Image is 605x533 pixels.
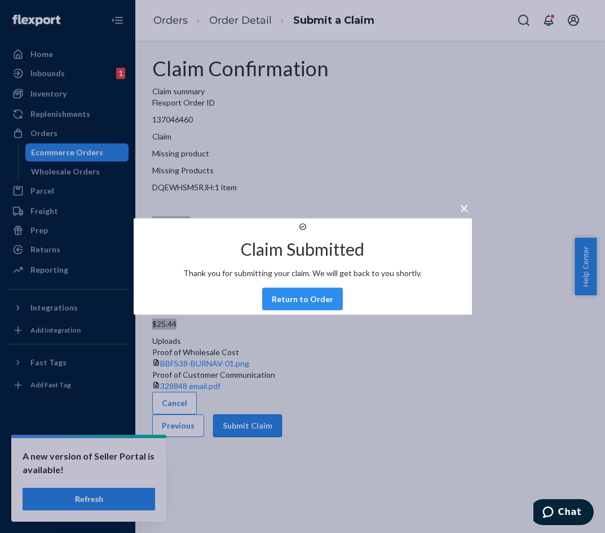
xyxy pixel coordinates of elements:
[183,268,422,279] p: Thank you for submitting your claim. We will get back to you shortly.
[533,499,594,527] iframe: Opens a widget where you can chat to one of our agents
[241,240,364,259] h2: Claim Submitted
[262,288,343,311] button: Return to Order
[460,198,469,217] span: ×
